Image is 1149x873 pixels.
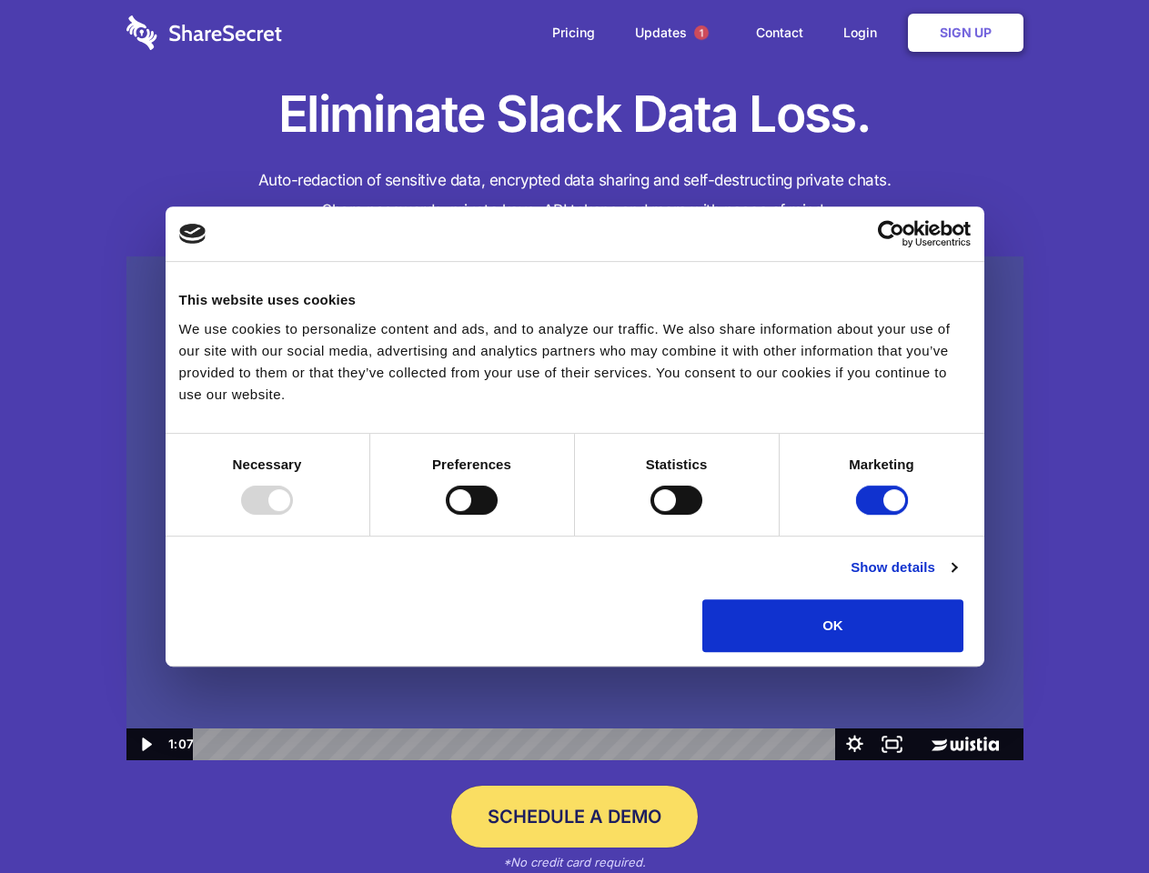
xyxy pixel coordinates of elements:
[126,166,1023,226] h4: Auto-redaction of sensitive data, encrypted data sharing and self-destructing private chats. Shar...
[851,557,956,578] a: Show details
[126,256,1023,761] img: Sharesecret
[126,728,164,760] button: Play Video
[451,786,698,848] a: Schedule a Demo
[126,15,282,50] img: logo-wordmark-white-trans-d4663122ce5f474addd5e946df7df03e33cb6a1c49d2221995e7729f52c070b2.svg
[126,82,1023,147] h1: Eliminate Slack Data Loss.
[179,318,971,406] div: We use cookies to personalize content and ads, and to analyze our traffic. We also share informat...
[233,457,302,472] strong: Necessary
[702,599,963,652] button: OK
[873,728,911,760] button: Fullscreen
[738,5,821,61] a: Contact
[811,220,971,247] a: Usercentrics Cookiebot - opens in a new window
[1058,782,1127,851] iframe: Drift Widget Chat Controller
[432,457,511,472] strong: Preferences
[179,224,207,244] img: logo
[911,728,1023,760] a: Wistia Logo -- Learn More
[836,728,873,760] button: Show settings menu
[534,5,613,61] a: Pricing
[646,457,708,472] strong: Statistics
[825,5,904,61] a: Login
[849,457,914,472] strong: Marketing
[207,728,827,760] div: Playbar
[694,25,709,40] span: 1
[179,289,971,311] div: This website uses cookies
[503,855,646,869] em: *No credit card required.
[908,14,1023,52] a: Sign Up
